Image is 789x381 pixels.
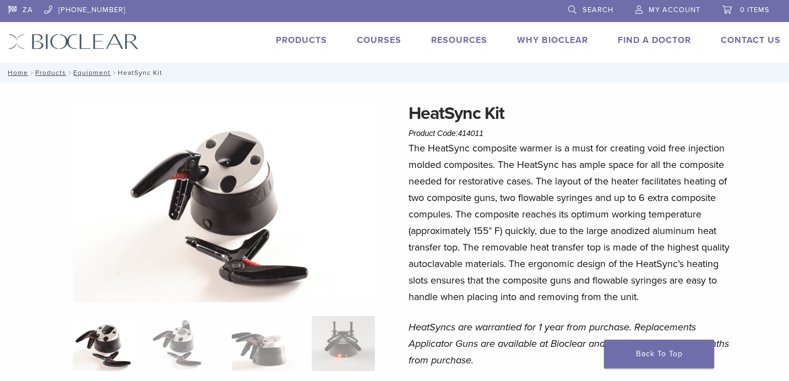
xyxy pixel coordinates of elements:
[409,100,731,127] h1: HeatSync Kit
[740,6,770,14] span: 0 items
[4,69,28,77] a: Home
[618,35,691,46] a: Find A Doctor
[409,321,729,366] em: HeatSyncs are warrantied for 1 year from purchase. Replacements Applicator Guns are available at ...
[649,6,700,14] span: My Account
[312,316,375,371] img: HeatSync Kit - Image 4
[73,100,375,302] img: HeatSync Kit-4
[8,34,139,50] img: Bioclear
[35,69,66,77] a: Products
[28,70,35,75] span: /
[111,70,118,75] span: /
[604,340,714,368] a: Back To Top
[583,6,613,14] span: Search
[73,316,136,371] img: HeatSync-Kit-4-324x324.jpg
[153,316,216,371] img: HeatSync Kit - Image 2
[458,129,483,138] span: 414011
[721,35,781,46] a: Contact Us
[517,35,588,46] a: Why Bioclear
[66,70,73,75] span: /
[73,69,111,77] a: Equipment
[431,35,487,46] a: Resources
[357,35,401,46] a: Courses
[232,316,295,371] img: HeatSync Kit - Image 3
[409,140,731,305] p: The HeatSync composite warmer is a must for creating void free injection molded composites. The H...
[276,35,327,46] a: Products
[409,129,483,138] span: Product Code:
